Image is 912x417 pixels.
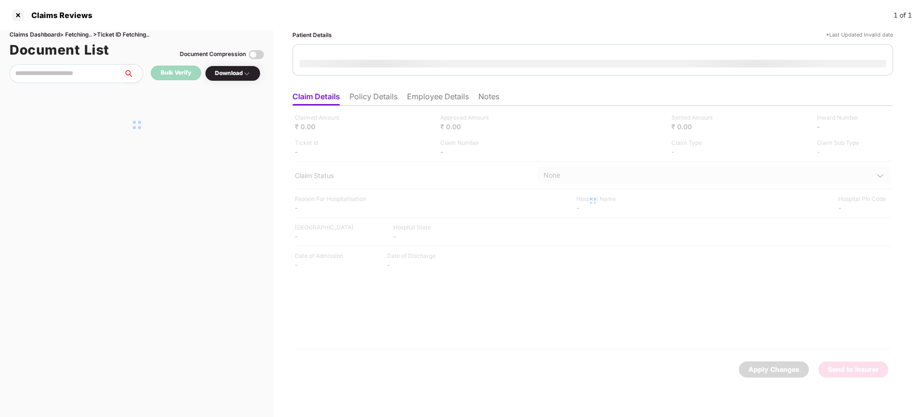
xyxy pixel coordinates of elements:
div: Claims Dashboard > Fetching.. > Ticket ID Fetching.. [10,30,264,39]
li: Employee Details [407,92,469,105]
img: svg+xml;base64,PHN2ZyBpZD0iVG9nZ2xlLTMyeDMyIiB4bWxucz0iaHR0cDovL3d3dy53My5vcmcvMjAwMC9zdmciIHdpZH... [249,47,264,62]
button: search [123,64,143,83]
span: search [123,70,143,77]
div: Patient Details [292,30,332,39]
img: svg+xml;base64,PHN2ZyBpZD0iRHJvcGRvd24tMzJ4MzIiIHhtbG5zPSJodHRwOi8vd3d3LnczLm9yZy8yMDAwL3N2ZyIgd2... [243,70,251,77]
div: Document Compression [180,50,246,59]
div: Claims Reviews [26,10,92,20]
h1: Document List [10,39,109,60]
div: 1 of 1 [893,10,912,20]
div: *Last Updated Invalid date [826,30,893,39]
li: Policy Details [349,92,398,105]
li: Claim Details [292,92,340,105]
li: Notes [478,92,499,105]
div: Download [215,69,251,78]
div: Bulk Verify [161,68,191,77]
